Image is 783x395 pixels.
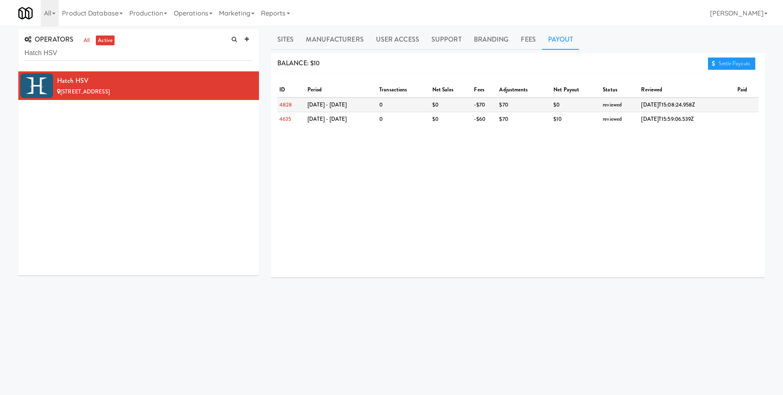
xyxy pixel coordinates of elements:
img: Micromart [18,6,33,20]
th: adjustments [497,83,551,98]
a: all [82,36,92,46]
a: Fees [515,29,542,50]
th: net sales [430,83,472,98]
td: -$70 [472,98,497,112]
td: [DATE]T15:08:24.958Z [639,98,735,112]
a: Sites [271,29,300,50]
td: $70 [497,112,551,126]
td: 0 [377,112,430,126]
td: $10 [551,112,601,126]
a: Support [425,29,468,50]
th: ID [277,83,305,98]
td: reviewed [601,98,639,112]
td: $0 [551,98,601,112]
th: reviewed [639,83,735,98]
td: $0 [430,112,472,126]
td: [DATE]T15:59:06.539Z [639,112,735,126]
td: -$60 [472,112,497,126]
td: 0 [377,98,430,112]
th: period [305,83,378,98]
a: Settle Payouts [708,58,755,70]
td: $0 [430,98,472,112]
th: status [601,83,639,98]
li: Hatch HSV[STREET_ADDRESS] [18,71,259,100]
td: [DATE] - [DATE] [305,112,378,126]
span: OPERATORS [24,35,73,44]
th: transactions [377,83,430,98]
span: BALANCE: $10 [277,58,320,68]
span: [STREET_ADDRESS] [60,88,110,95]
th: fees [472,83,497,98]
input: Search Operator [24,46,253,61]
a: Branding [468,29,515,50]
td: $70 [497,98,551,112]
a: Payout [542,29,580,50]
a: 4828 [279,101,292,109]
td: reviewed [601,112,639,126]
a: active [96,36,115,46]
th: paid [735,83,759,98]
div: Hatch HSV [57,75,253,87]
a: 4635 [279,115,291,123]
a: Manufacturers [300,29,369,50]
th: net payout [551,83,601,98]
td: [DATE] - [DATE] [305,98,378,112]
a: User Access [370,29,425,50]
